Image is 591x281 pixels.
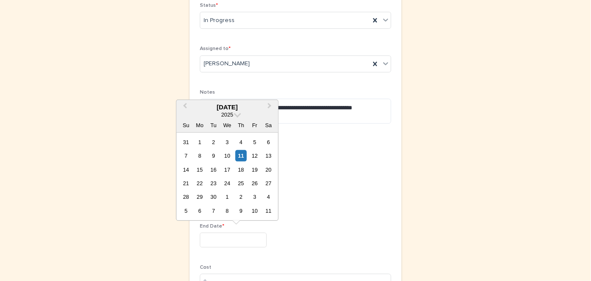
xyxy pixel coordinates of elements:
div: Choose Wednesday, September 10th, 2025 [221,150,233,161]
div: Choose Friday, October 10th, 2025 [249,205,260,217]
div: Sa [263,120,274,131]
div: Choose Wednesday, October 1st, 2025 [221,191,233,203]
div: Choose Thursday, September 25th, 2025 [235,178,247,189]
div: Choose Sunday, September 21st, 2025 [180,178,192,189]
span: Notes [200,90,215,95]
div: We [221,120,233,131]
button: Previous Month [177,100,191,114]
div: month 2025-09 [179,135,275,218]
div: Choose Monday, September 22nd, 2025 [194,178,205,189]
span: End Date [200,224,224,229]
div: Choose Thursday, September 4th, 2025 [235,136,247,147]
div: Choose Friday, September 12th, 2025 [249,150,260,161]
div: Choose Tuesday, September 2nd, 2025 [208,136,219,147]
div: Choose Saturday, September 6th, 2025 [263,136,274,147]
div: Choose Monday, October 6th, 2025 [194,205,205,217]
div: [DATE] [177,103,278,111]
div: Choose Monday, September 29th, 2025 [194,191,205,203]
div: Mo [194,120,205,131]
div: Choose Tuesday, September 9th, 2025 [208,150,219,161]
div: Choose Monday, September 1st, 2025 [194,136,205,147]
div: Choose Tuesday, October 7th, 2025 [208,205,219,217]
button: Next Month [264,100,277,114]
div: Choose Friday, October 3rd, 2025 [249,191,260,203]
div: Choose Monday, September 8th, 2025 [194,150,205,161]
span: Assigned to [200,46,231,51]
div: Choose Saturday, September 27th, 2025 [263,178,274,189]
div: Choose Sunday, August 31st, 2025 [180,136,192,147]
div: Choose Friday, September 5th, 2025 [249,136,260,147]
div: Choose Thursday, October 2nd, 2025 [235,191,247,203]
div: Choose Wednesday, September 24th, 2025 [221,178,233,189]
div: Su [180,120,192,131]
span: Status [200,3,218,8]
div: Choose Tuesday, September 23rd, 2025 [208,178,219,189]
div: Choose Sunday, September 7th, 2025 [180,150,192,161]
div: Choose Friday, September 26th, 2025 [249,178,260,189]
div: Tu [208,120,219,131]
div: Fr [249,120,260,131]
div: Th [235,120,247,131]
div: Choose Sunday, September 28th, 2025 [180,191,192,203]
div: Choose Sunday, September 14th, 2025 [180,164,192,175]
div: Choose Saturday, October 11th, 2025 [263,205,274,217]
span: Cost [200,265,211,270]
div: Choose Thursday, September 18th, 2025 [235,164,247,175]
span: In Progress [204,16,235,25]
div: Choose Tuesday, September 30th, 2025 [208,191,219,203]
div: Choose Thursday, September 11th, 2025 [235,150,247,161]
div: Choose Sunday, October 5th, 2025 [180,205,192,217]
div: Choose Wednesday, October 8th, 2025 [221,205,233,217]
div: Choose Saturday, September 20th, 2025 [263,164,274,175]
div: Choose Friday, September 19th, 2025 [249,164,260,175]
div: Choose Saturday, September 13th, 2025 [263,150,274,161]
div: Choose Tuesday, September 16th, 2025 [208,164,219,175]
span: 2025 [221,111,233,118]
div: Choose Wednesday, September 17th, 2025 [221,164,233,175]
div: Choose Monday, September 15th, 2025 [194,164,205,175]
span: [PERSON_NAME] [204,59,250,68]
div: Choose Wednesday, September 3rd, 2025 [221,136,233,147]
div: Choose Saturday, October 4th, 2025 [263,191,274,203]
div: Choose Thursday, October 9th, 2025 [235,205,247,217]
